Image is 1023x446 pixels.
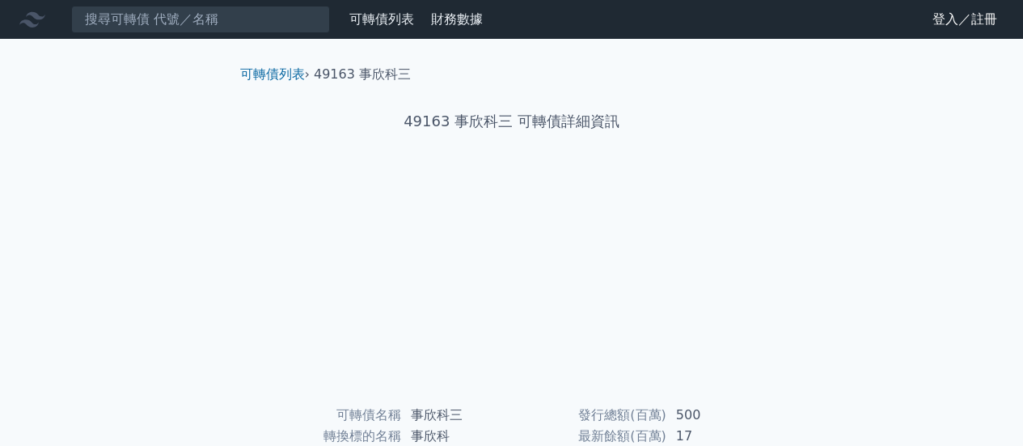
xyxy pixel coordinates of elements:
li: › [240,65,310,84]
td: 發行總額(百萬) [512,405,666,426]
td: 500 [666,405,777,426]
td: 可轉債名稱 [247,405,401,426]
input: 搜尋可轉債 代號／名稱 [71,6,330,33]
a: 可轉債列表 [349,11,414,27]
td: 事欣科三 [401,405,512,426]
a: 登入／註冊 [919,6,1010,32]
li: 49163 事欣科三 [314,65,411,84]
a: 可轉債列表 [240,66,305,82]
h1: 49163 事欣科三 可轉債詳細資訊 [227,110,797,133]
a: 財務數據 [431,11,483,27]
